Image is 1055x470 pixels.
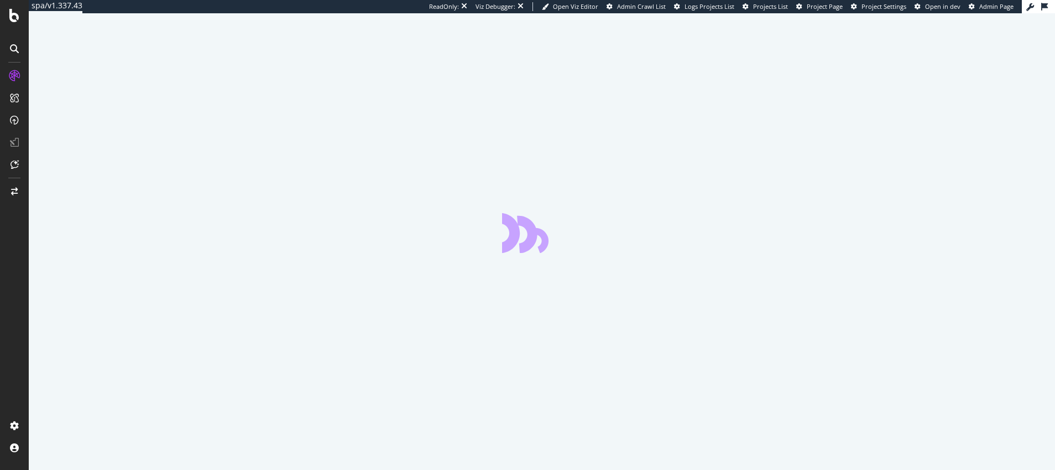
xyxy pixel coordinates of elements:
[607,2,666,11] a: Admin Crawl List
[743,2,788,11] a: Projects List
[674,2,734,11] a: Logs Projects List
[502,213,582,253] div: animation
[753,2,788,11] span: Projects List
[553,2,598,11] span: Open Viz Editor
[796,2,843,11] a: Project Page
[851,2,906,11] a: Project Settings
[685,2,734,11] span: Logs Projects List
[542,2,598,11] a: Open Viz Editor
[925,2,960,11] span: Open in dev
[969,2,1014,11] a: Admin Page
[429,2,459,11] div: ReadOnly:
[617,2,666,11] span: Admin Crawl List
[979,2,1014,11] span: Admin Page
[476,2,515,11] div: Viz Debugger:
[861,2,906,11] span: Project Settings
[915,2,960,11] a: Open in dev
[807,2,843,11] span: Project Page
